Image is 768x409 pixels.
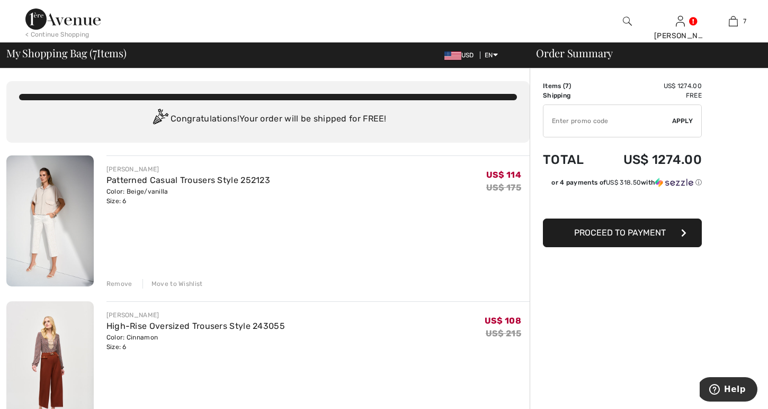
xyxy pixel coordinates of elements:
iframe: PayPal-paypal [543,191,702,215]
div: or 4 payments of with [551,178,702,187]
td: Items ( ) [543,81,597,91]
span: 7 [93,45,97,59]
img: US Dollar [444,51,461,60]
div: Move to Wishlist [142,279,203,289]
span: US$ 114 [486,170,521,180]
span: Apply [672,116,693,126]
img: search the website [623,15,632,28]
iframe: Opens a widget where you can find more information [700,377,757,404]
td: US$ 1274.00 [597,142,702,178]
span: USD [444,51,478,59]
td: Total [543,142,597,178]
a: 7 [707,15,759,28]
div: [PERSON_NAME] [654,30,706,41]
div: Order Summary [523,48,762,58]
span: US$ 318.50 [606,179,641,186]
s: US$ 215 [486,328,521,338]
span: 7 [743,16,746,26]
img: Patterned Casual Trousers Style 252123 [6,155,94,286]
div: Color: Cinnamon Size: 6 [106,333,285,352]
span: 7 [565,82,569,90]
span: US$ 108 [485,316,521,326]
td: Free [597,91,702,100]
td: US$ 1274.00 [597,81,702,91]
input: Promo code [543,105,672,137]
button: Proceed to Payment [543,219,702,247]
div: < Continue Shopping [25,30,90,39]
img: My Info [676,15,685,28]
img: 1ère Avenue [25,8,101,30]
img: Sezzle [655,178,693,187]
span: My Shopping Bag ( Items) [6,48,127,58]
s: US$ 175 [486,182,521,193]
div: [PERSON_NAME] [106,164,270,174]
img: My Bag [729,15,738,28]
div: Remove [106,279,132,289]
a: Sign In [676,16,685,26]
div: Congratulations! Your order will be shipped for FREE! [19,109,517,130]
div: Color: Beige/vanilla Size: 6 [106,187,270,206]
span: Proceed to Payment [574,228,666,238]
div: [PERSON_NAME] [106,310,285,320]
img: Congratulation2.svg [149,109,171,130]
td: Shipping [543,91,597,100]
span: EN [485,51,498,59]
div: or 4 payments ofUS$ 318.50withSezzle Click to learn more about Sezzle [543,178,702,191]
a: Patterned Casual Trousers Style 252123 [106,175,270,185]
a: High-Rise Oversized Trousers Style 243055 [106,321,285,331]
